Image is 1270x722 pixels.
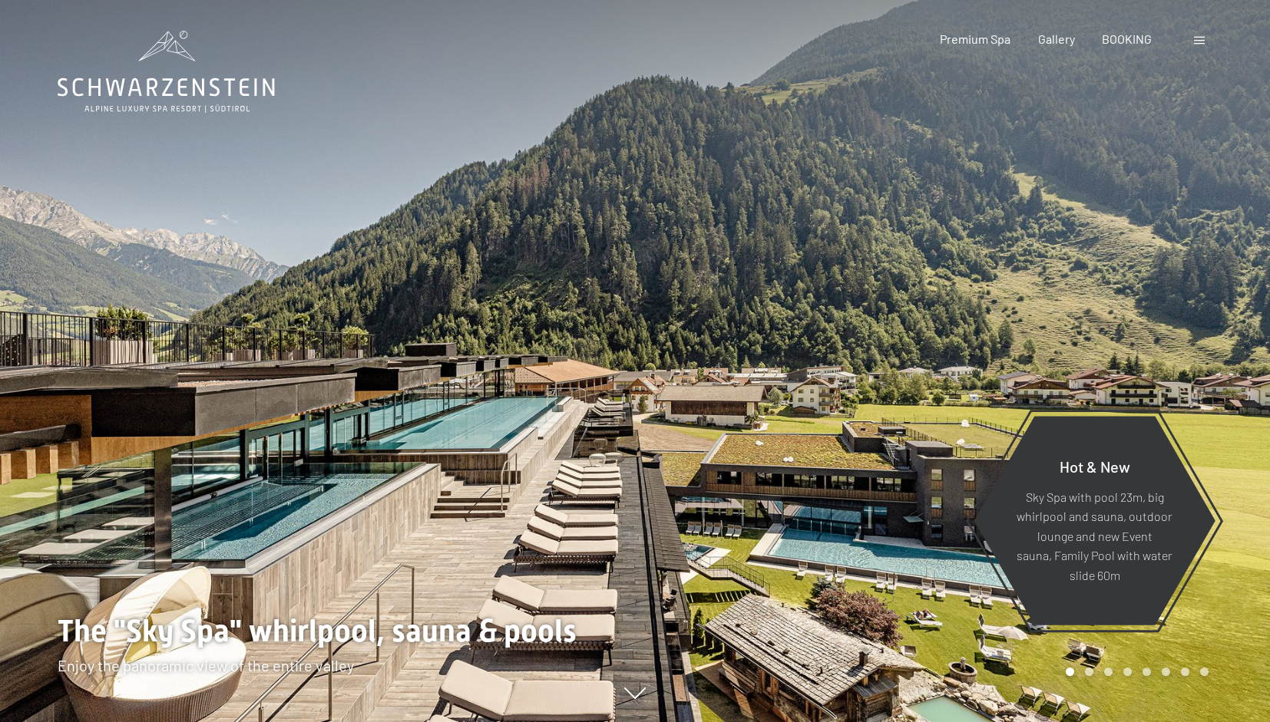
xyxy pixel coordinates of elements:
div: Carousel Page 7 [1181,668,1189,676]
div: Carousel Page 8 [1200,668,1209,676]
div: Carousel Page 4 [1123,668,1132,676]
a: Hot & New Sky Spa with pool 23m, big whirlpool and sauna, outdoor lounge and new Event sauna, Fam... [973,415,1216,626]
div: Carousel Page 3 [1104,668,1113,676]
a: BOOKING [1102,31,1152,46]
div: Carousel Page 6 [1162,668,1170,676]
span: Hot & New [1060,457,1130,475]
div: Carousel Page 2 [1085,668,1093,676]
a: Premium Spa [940,31,1010,46]
p: Sky Spa with pool 23m, big whirlpool and sauna, outdoor lounge and new Event sauna, Family Pool w... [1011,486,1178,585]
div: Carousel Pagination [1060,668,1209,676]
div: Carousel Page 1 (Current Slide) [1066,668,1074,676]
div: Carousel Page 5 [1143,668,1151,676]
a: Gallery [1038,31,1075,46]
